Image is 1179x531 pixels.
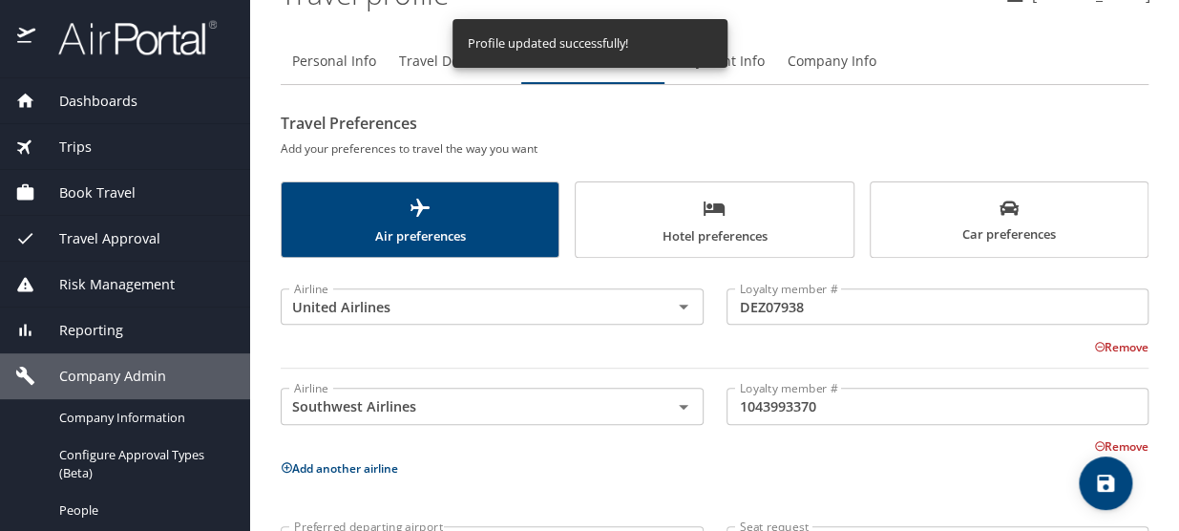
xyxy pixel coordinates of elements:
[292,50,376,74] span: Personal Info
[17,19,37,56] img: icon-airportal.png
[35,228,160,249] span: Travel Approval
[670,293,697,320] button: Open
[286,393,642,418] input: Select an Airline
[281,108,1148,138] h2: Travel Preferences
[37,19,217,56] img: airportal-logo.png
[281,460,398,477] button: Add another airline
[281,138,1148,159] h6: Add your preferences to travel the way you want
[293,197,547,247] span: Air preferences
[399,50,515,74] span: Travel Documents
[286,294,642,319] input: Select an Airline
[882,199,1136,245] span: Car preferences
[281,181,1148,258] div: scrollable force tabs example
[670,393,697,420] button: Open
[1094,339,1148,355] button: Remove
[587,197,841,247] span: Hotel preferences
[35,137,92,158] span: Trips
[788,50,876,74] span: Company Info
[1079,457,1132,510] button: save
[35,274,175,295] span: Risk Management
[468,25,628,62] div: Profile updated successfully!
[35,182,136,203] span: Book Travel
[35,366,166,387] span: Company Admin
[35,91,137,112] span: Dashboards
[1094,438,1148,455] button: Remove
[35,320,123,341] span: Reporting
[59,501,227,520] span: People
[59,409,227,427] span: Company Information
[281,38,1148,84] div: Profile
[59,446,227,482] span: Configure Approval Types (Beta)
